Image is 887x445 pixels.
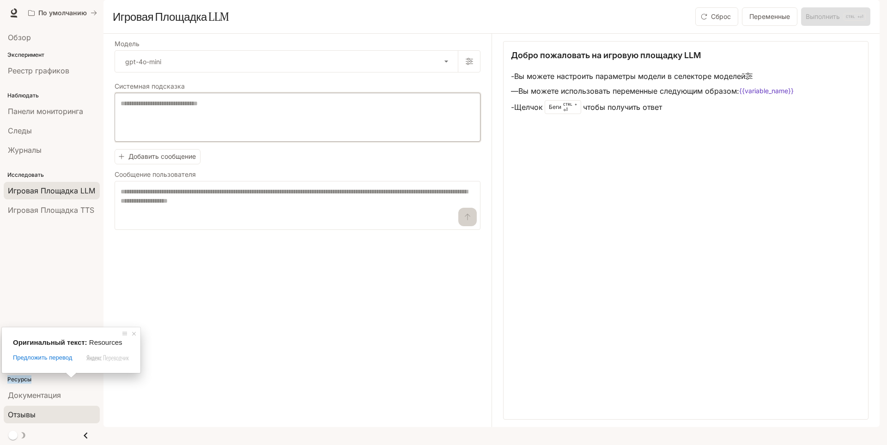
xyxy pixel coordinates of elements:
[563,107,568,113] ya-tr-span: ⏎
[115,41,140,47] ya-tr-span: Модель
[511,102,514,113] ya-tr-span: -
[13,338,87,346] span: Оригинальный текст:
[514,71,745,82] ya-tr-span: Вы можете настроить параметры модели в селекторе моделей
[511,85,518,96] ya-tr-span: —
[115,149,200,164] button: Добавить сообщение
[115,51,458,72] div: gpt-4o-mini
[38,9,87,17] ya-tr-span: По умолчанию
[89,338,122,346] span: Resources
[115,171,196,178] ya-tr-span: Сообщение пользователя
[113,10,229,24] ya-tr-span: Игровая Площадка LLM
[511,50,701,60] ya-tr-span: Добро пожаловать на игровую площадку LLM
[739,86,794,96] code: {{variable_name}}
[583,102,662,113] ya-tr-span: чтобы получить ответ
[742,7,797,26] button: Переменные
[24,4,101,22] button: Все рабочие пространства
[549,103,561,111] ya-tr-span: Беги
[13,354,72,362] span: Предложить перевод
[514,102,543,113] ya-tr-span: Щелчок
[695,7,738,26] button: Сброс
[563,102,577,107] ya-tr-span: CTRL +
[115,83,185,90] ya-tr-span: Системная подсказка
[749,11,790,23] ya-tr-span: Переменные
[518,85,739,96] ya-tr-span: Вы можете использовать переменные следующим образом:
[125,58,161,66] ya-tr-span: gpt-4o-mini
[511,71,514,82] ya-tr-span: -
[711,11,731,23] ya-tr-span: Сброс
[128,151,196,162] ya-tr-span: Добавить сообщение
